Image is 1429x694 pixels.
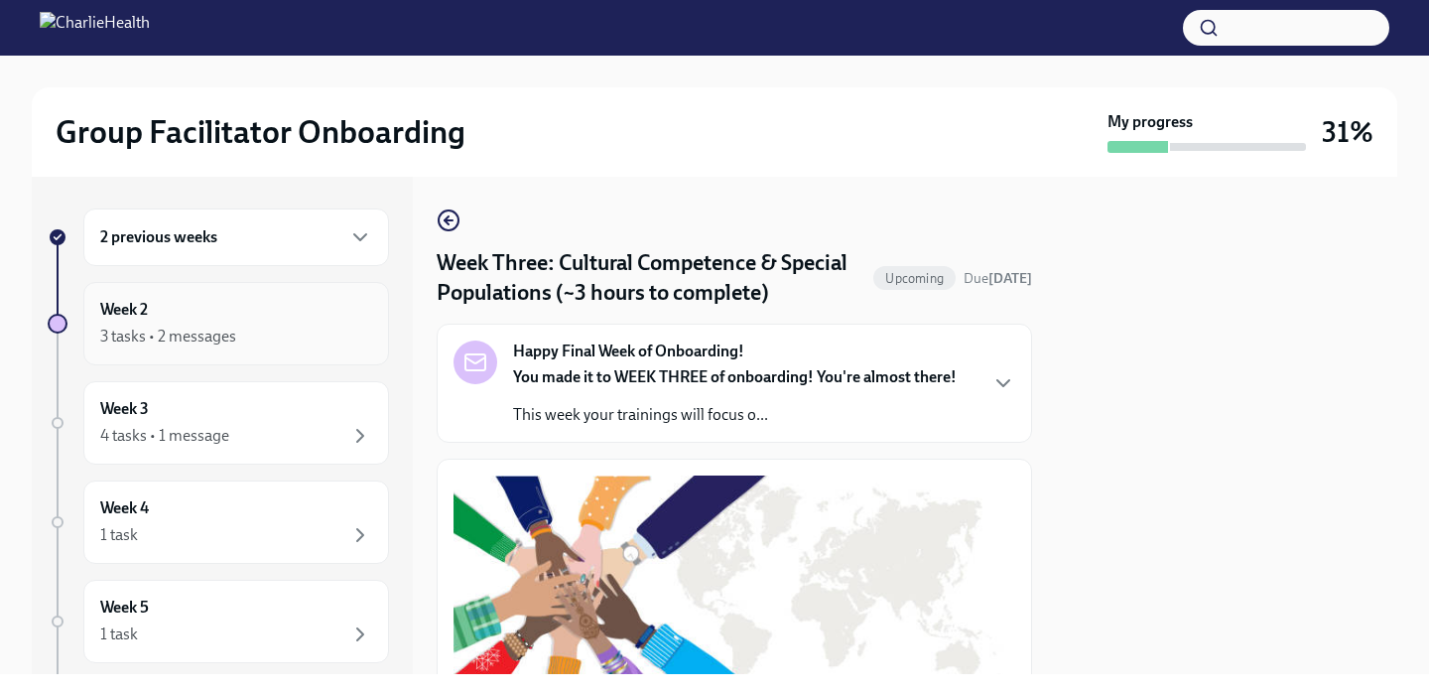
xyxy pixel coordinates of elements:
[964,269,1032,288] span: September 23rd, 2025 09:00
[48,282,389,365] a: Week 23 tasks • 2 messages
[100,497,149,519] h6: Week 4
[56,112,465,152] h2: Group Facilitator Onboarding
[100,398,149,420] h6: Week 3
[83,208,389,266] div: 2 previous weeks
[513,341,744,362] strong: Happy Final Week of Onboarding!
[873,271,956,286] span: Upcoming
[100,226,217,248] h6: 2 previous weeks
[100,624,138,645] div: 1 task
[48,580,389,663] a: Week 51 task
[988,270,1032,287] strong: [DATE]
[48,381,389,465] a: Week 34 tasks • 1 message
[513,404,957,426] p: This week your trainings will focus o...
[48,481,389,564] a: Week 41 task
[437,248,865,308] h4: Week Three: Cultural Competence & Special Populations (~3 hours to complete)
[100,524,138,546] div: 1 task
[964,270,1032,287] span: Due
[100,299,148,321] h6: Week 2
[100,326,236,347] div: 3 tasks • 2 messages
[100,425,229,447] div: 4 tasks • 1 message
[1107,111,1193,133] strong: My progress
[40,12,150,44] img: CharlieHealth
[1322,114,1373,150] h3: 31%
[513,367,957,386] strong: You made it to WEEK THREE of onboarding! You're almost there!
[100,597,149,619] h6: Week 5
